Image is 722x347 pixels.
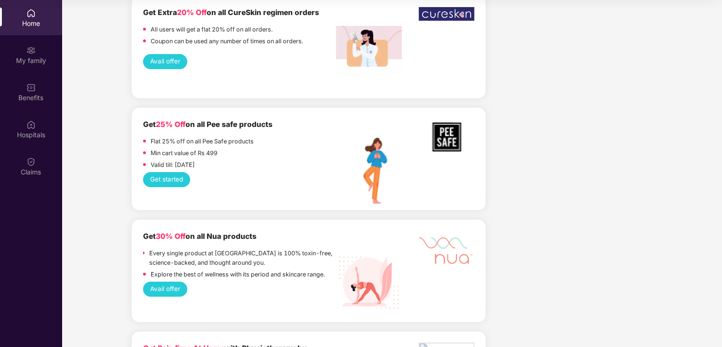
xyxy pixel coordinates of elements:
[151,137,254,146] p: Flat 25% off on all Pee Safe products
[336,250,402,315] img: Nua%20Products.png
[26,83,36,92] img: svg+xml;base64,PHN2ZyBpZD0iQmVuZWZpdHMiIHhtbG5zPSJodHRwOi8vd3d3LnczLm9yZy8yMDAwL3N2ZyIgd2lkdGg9Ij...
[143,120,273,129] b: Get on all Pee safe products
[149,249,336,268] p: Every single product at [GEOGRAPHIC_DATA] is 100% toxin-free, science-backed, and thought around ...
[177,8,207,17] span: 20% Off
[151,160,195,170] p: Valid till: [DATE]
[151,37,303,46] p: Coupon can be used any number of times on all orders.
[336,26,402,76] img: Screenshot%202022-12-27%20at%203.54.05%20PM.png
[419,7,474,21] img: WhatsApp%20Image%202022-12-23%20at%206.17.28%20PM.jpeg
[143,232,257,241] b: Get on all Nua products
[26,46,36,55] img: svg+xml;base64,PHN2ZyB3aWR0aD0iMjAiIGhlaWdodD0iMjAiIHZpZXdCb3g9IjAgMCAyMCAyMCIgZmlsbD0ibm9uZSIgeG...
[156,232,185,241] span: 30% Off
[156,120,185,129] span: 25% Off
[151,270,325,279] p: Explore the best of wellness with its period and skincare range.
[26,157,36,166] img: svg+xml;base64,PHN2ZyBpZD0iQ2xhaW0iIHhtbG5zPSJodHRwOi8vd3d3LnczLm9yZy8yMDAwL3N2ZyIgd2lkdGg9IjIwIi...
[143,8,319,17] b: Get Extra on all CureSkin regimen orders
[151,149,217,158] p: Min cart value of Rs 499
[26,8,36,18] img: svg+xml;base64,PHN2ZyBpZD0iSG9tZSIgeG1sbnM9Imh0dHA6Ly93d3cudzMub3JnLzIwMDAvc3ZnIiB3aWR0aD0iMjAiIG...
[26,120,36,129] img: svg+xml;base64,PHN2ZyBpZD0iSG9zcGl0YWxzIiB4bWxucz0iaHR0cDovL3d3dy53My5vcmcvMjAwMC9zdmciIHdpZHRoPS...
[419,119,474,155] img: PEE_SAFE%20Logo.png
[143,172,191,187] button: Get started
[143,54,188,69] button: Avail offer
[419,231,474,267] img: Mask%20Group%20527.png
[336,138,402,204] img: Pee_Safe%20Illustration.png
[143,282,188,297] button: Avail offer
[151,25,273,34] p: All users will get a flat 20% off on all orders.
